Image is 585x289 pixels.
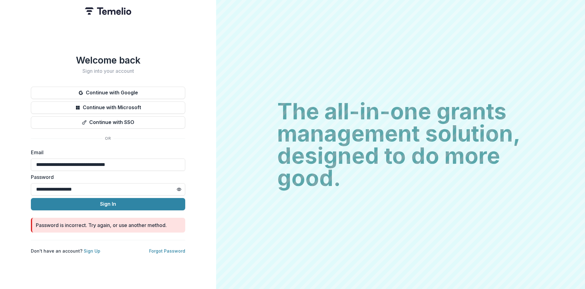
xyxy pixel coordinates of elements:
[31,55,185,66] h1: Welcome back
[31,173,182,181] label: Password
[31,87,185,99] button: Continue with Google
[31,198,185,210] button: Sign In
[36,221,167,229] div: Password is incorrect. Try again, or use another method.
[174,184,184,194] button: Toggle password visibility
[31,101,185,114] button: Continue with Microsoft
[31,248,100,254] p: Don't have an account?
[85,7,131,15] img: Temelio
[149,248,185,254] a: Forgot Password
[84,248,100,254] a: Sign Up
[31,149,182,156] label: Email
[31,68,185,74] h2: Sign into your account
[31,116,185,129] button: Continue with SSO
